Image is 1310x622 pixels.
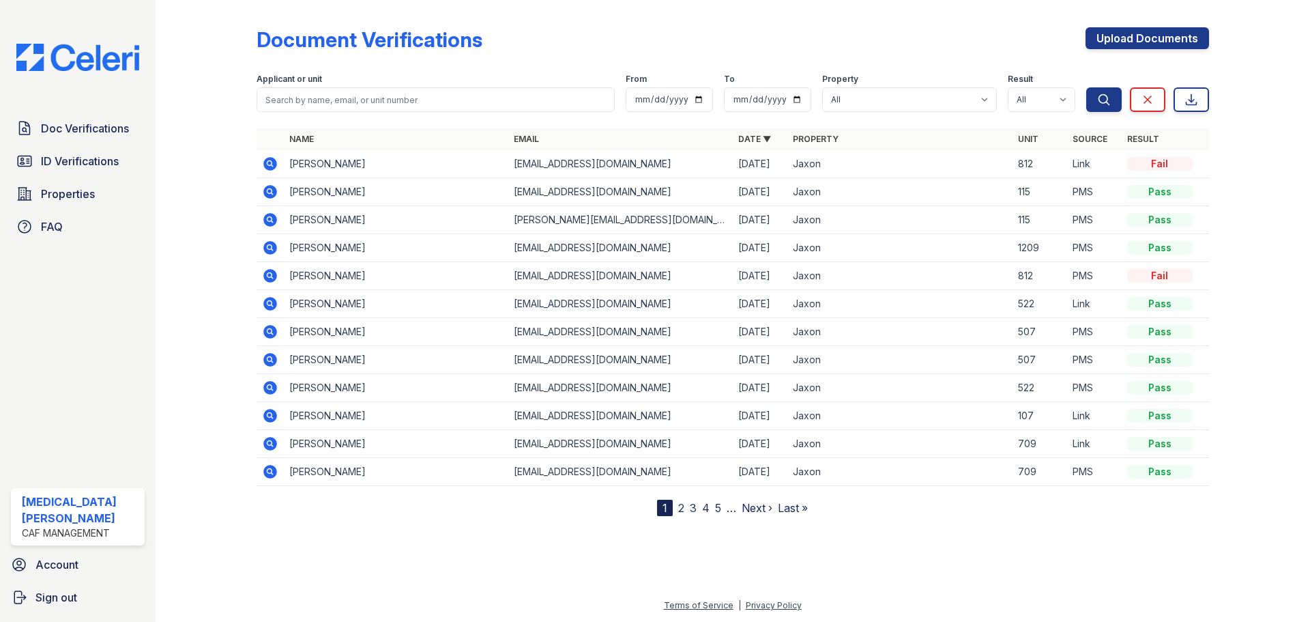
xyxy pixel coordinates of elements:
[1018,134,1038,144] a: Unit
[733,178,787,206] td: [DATE]
[1127,409,1193,423] div: Pass
[35,589,77,606] span: Sign out
[733,234,787,262] td: [DATE]
[1013,150,1067,178] td: 812
[1013,318,1067,346] td: 507
[787,458,1012,486] td: Jaxon
[1013,346,1067,374] td: 507
[1008,74,1033,85] label: Result
[284,458,508,486] td: [PERSON_NAME]
[727,500,736,516] span: …
[733,402,787,430] td: [DATE]
[508,234,733,262] td: [EMAIL_ADDRESS][DOMAIN_NAME]
[284,178,508,206] td: [PERSON_NAME]
[508,206,733,234] td: [PERSON_NAME][EMAIL_ADDRESS][DOMAIN_NAME]
[1067,234,1122,262] td: PMS
[678,501,684,515] a: 2
[257,87,615,112] input: Search by name, email, or unit number
[1127,269,1193,283] div: Fail
[733,290,787,318] td: [DATE]
[1013,206,1067,234] td: 115
[664,600,733,610] a: Terms of Service
[5,584,150,611] a: Sign out
[822,74,858,85] label: Property
[508,262,733,290] td: [EMAIL_ADDRESS][DOMAIN_NAME]
[1067,458,1122,486] td: PMS
[715,501,721,515] a: 5
[793,134,839,144] a: Property
[41,186,95,202] span: Properties
[1127,437,1193,451] div: Pass
[1067,150,1122,178] td: Link
[657,500,673,516] div: 1
[284,290,508,318] td: [PERSON_NAME]
[746,600,802,610] a: Privacy Policy
[733,262,787,290] td: [DATE]
[289,134,314,144] a: Name
[1067,206,1122,234] td: PMS
[1067,262,1122,290] td: PMS
[1127,353,1193,367] div: Pass
[11,147,145,175] a: ID Verifications
[284,374,508,402] td: [PERSON_NAME]
[1067,402,1122,430] td: Link
[508,290,733,318] td: [EMAIL_ADDRESS][DOMAIN_NAME]
[11,213,145,240] a: FAQ
[1127,325,1193,339] div: Pass
[733,206,787,234] td: [DATE]
[1086,27,1209,49] a: Upload Documents
[284,206,508,234] td: [PERSON_NAME]
[284,150,508,178] td: [PERSON_NAME]
[1067,430,1122,458] td: Link
[1013,402,1067,430] td: 107
[787,346,1012,374] td: Jaxon
[787,150,1012,178] td: Jaxon
[508,374,733,402] td: [EMAIL_ADDRESS][DOMAIN_NAME]
[1067,318,1122,346] td: PMS
[508,430,733,458] td: [EMAIL_ADDRESS][DOMAIN_NAME]
[508,402,733,430] td: [EMAIL_ADDRESS][DOMAIN_NAME]
[11,115,145,142] a: Doc Verifications
[22,526,139,540] div: CAF Management
[284,318,508,346] td: [PERSON_NAME]
[733,150,787,178] td: [DATE]
[1127,241,1193,255] div: Pass
[787,430,1012,458] td: Jaxon
[626,74,647,85] label: From
[1013,234,1067,262] td: 1209
[508,178,733,206] td: [EMAIL_ADDRESS][DOMAIN_NAME]
[1013,458,1067,486] td: 709
[1013,290,1067,318] td: 522
[508,458,733,486] td: [EMAIL_ADDRESS][DOMAIN_NAME]
[508,346,733,374] td: [EMAIL_ADDRESS][DOMAIN_NAME]
[787,262,1012,290] td: Jaxon
[1013,178,1067,206] td: 115
[733,318,787,346] td: [DATE]
[1127,185,1193,199] div: Pass
[787,206,1012,234] td: Jaxon
[284,262,508,290] td: [PERSON_NAME]
[1067,290,1122,318] td: Link
[787,178,1012,206] td: Jaxon
[778,501,808,515] a: Last »
[1067,178,1122,206] td: PMS
[284,430,508,458] td: [PERSON_NAME]
[1127,134,1159,144] a: Result
[702,501,710,515] a: 4
[284,402,508,430] td: [PERSON_NAME]
[11,180,145,208] a: Properties
[1127,213,1193,227] div: Pass
[1067,346,1122,374] td: PMS
[257,27,482,52] div: Document Verifications
[514,134,539,144] a: Email
[41,153,119,169] span: ID Verifications
[22,494,139,526] div: [MEDICAL_DATA][PERSON_NAME]
[284,234,508,262] td: [PERSON_NAME]
[733,346,787,374] td: [DATE]
[508,150,733,178] td: [EMAIL_ADDRESS][DOMAIN_NAME]
[1073,134,1107,144] a: Source
[733,374,787,402] td: [DATE]
[787,402,1012,430] td: Jaxon
[742,501,772,515] a: Next ›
